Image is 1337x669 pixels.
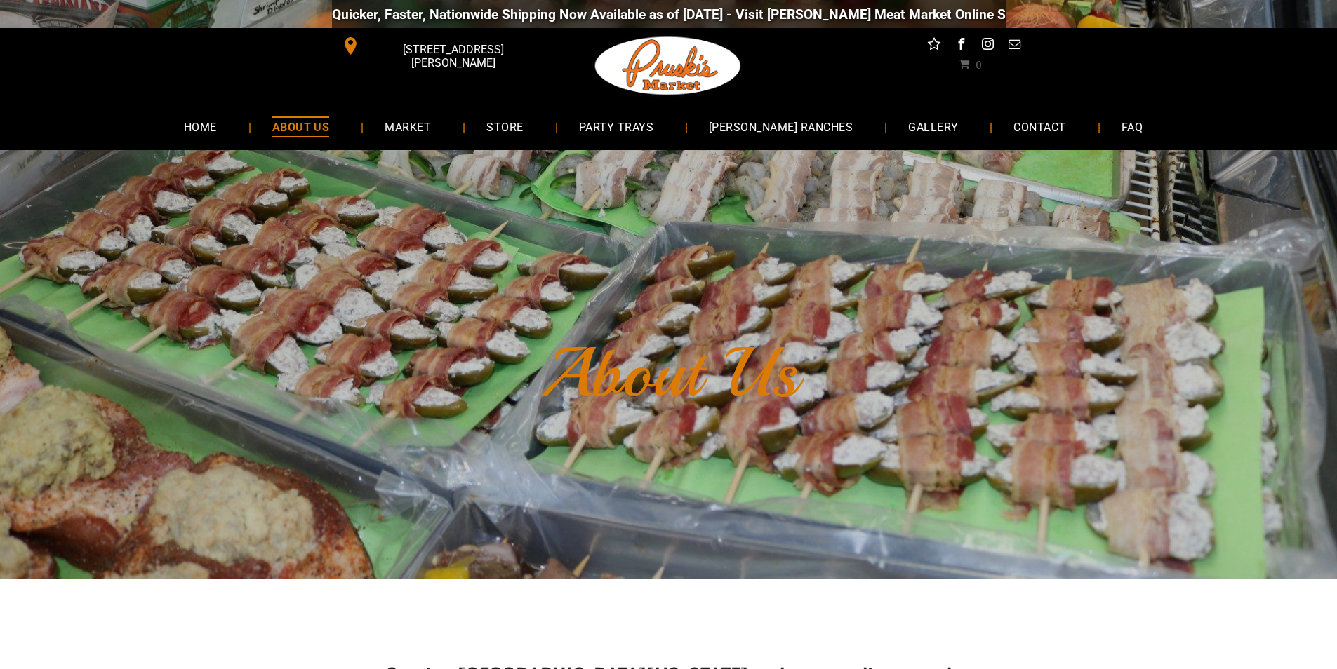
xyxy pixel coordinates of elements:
[952,35,970,57] a: facebook
[332,35,547,57] a: [STREET_ADDRESS][PERSON_NAME]
[688,108,874,145] a: [PERSON_NAME] RANCHES
[976,58,981,69] span: 0
[978,35,997,57] a: instagram
[362,36,543,76] span: [STREET_ADDRESS][PERSON_NAME]
[163,108,238,145] a: HOME
[887,108,979,145] a: GALLERY
[540,330,798,417] font: About Us
[465,108,544,145] a: STORE
[558,108,674,145] a: PARTY TRAYS
[251,108,351,145] a: ABOUT US
[925,35,943,57] a: Social network
[592,28,744,104] img: Pruski-s+Market+HQ+Logo2-1920w.png
[992,108,1086,145] a: CONTACT
[364,108,452,145] a: MARKET
[1100,108,1164,145] a: FAQ
[1005,35,1023,57] a: email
